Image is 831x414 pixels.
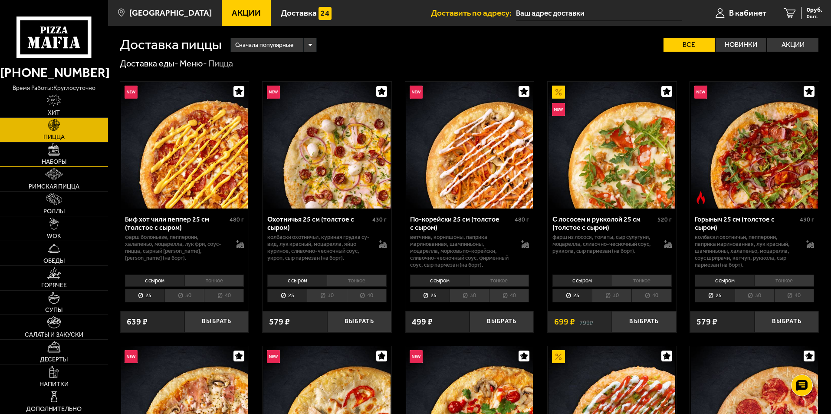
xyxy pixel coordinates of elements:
li: 25 [267,289,307,302]
span: В кабинет [729,9,766,17]
a: АкционныйНовинкаС лососем и рукколой 25 см (толстое с сыром) [548,82,677,209]
li: тонкое [754,275,814,287]
li: 25 [125,289,164,302]
div: Биф хот чили пеппер 25 см (толстое с сыром) [125,215,228,232]
img: С лососем и рукколой 25 см (толстое с сыром) [549,82,675,209]
p: ветчина, корнишоны, паприка маринованная, шампиньоны, моцарелла, морковь по-корейски, сливочно-че... [410,234,513,268]
li: с сыром [267,275,327,287]
img: 15daf4d41897b9f0e9f617042186c801.svg [319,7,332,20]
button: Выбрать [612,311,676,332]
label: Новинки [716,38,767,52]
span: 639 ₽ [127,318,148,326]
img: Новинка [125,86,138,99]
span: Десерты [40,357,68,363]
img: Акционный [552,350,565,363]
span: 480 г [230,216,244,223]
span: 579 ₽ [696,318,717,326]
span: Пицца [43,134,65,140]
span: 0 шт. [807,14,822,19]
img: По-корейски 25 см (толстое с сыром) [406,82,533,209]
li: 30 [735,289,774,302]
li: 30 [164,289,204,302]
span: Обеды [43,258,65,264]
span: Роллы [43,209,65,215]
img: Новинка [552,103,565,116]
s: 799 ₽ [579,318,593,326]
h1: Доставка пиццы [120,38,222,52]
img: Новинка [410,86,423,99]
p: фарш из лосося, томаты, сыр сулугуни, моцарелла, сливочно-чесночный соус, руккола, сыр пармезан (... [552,234,655,255]
span: Доставка [281,9,317,17]
span: Салаты и закуски [25,332,83,338]
li: с сыром [695,275,754,287]
span: 480 г [515,216,529,223]
li: тонкое [184,275,244,287]
label: Акции [767,38,818,52]
p: колбаски Охотничьи, пепперони, паприка маринованная, лук красный, шампиньоны, халапеньо, моцарелл... [695,234,798,268]
img: Новинка [410,350,423,363]
span: 699 ₽ [554,318,575,326]
span: Хит [48,110,60,116]
li: 40 [347,289,387,302]
li: с сыром [552,275,612,287]
span: Наборы [42,159,66,165]
span: 520 г [657,216,672,223]
button: Выбрать [755,311,819,332]
span: WOK [47,233,61,239]
li: 25 [695,289,734,302]
li: 40 [489,289,529,302]
span: Супы [45,307,62,313]
a: НовинкаБиф хот чили пеппер 25 см (толстое с сыром) [120,82,249,209]
span: Горячее [41,282,67,288]
img: Острое блюдо [694,191,707,204]
li: 40 [204,289,244,302]
li: 30 [592,289,631,302]
div: Горыныч 25 см (толстое с сыром) [695,215,798,232]
p: колбаски охотничьи, куриная грудка су-вид, лук красный, моцарелла, яйцо куриное, сливочно-чесночн... [267,234,370,262]
label: Все [663,38,715,52]
li: 40 [631,289,671,302]
span: Напитки [39,381,69,388]
p: фарш болоньезе, пепперони, халапеньо, моцарелла, лук фри, соус-пицца, сырный [PERSON_NAME], [PERS... [125,234,228,262]
img: Новинка [267,350,280,363]
li: 30 [450,289,489,302]
img: Горыныч 25 см (толстое с сыром) [691,82,818,209]
img: Биф хот чили пеппер 25 см (толстое с сыром) [121,82,248,209]
li: с сыром [125,275,184,287]
a: Меню- [180,58,207,69]
span: 430 г [372,216,387,223]
span: Дополнительно [26,406,82,412]
div: С лососем и рукколой 25 см (толстое с сыром) [552,215,655,232]
input: Ваш адрес доставки [516,5,682,21]
span: Акции [232,9,261,17]
a: НовинкаОхотничья 25 см (толстое с сыром) [263,82,391,209]
li: с сыром [410,275,470,287]
li: 25 [410,289,450,302]
span: 0 руб. [807,7,822,13]
li: тонкое [469,275,529,287]
a: НовинкаПо-корейски 25 см (толстое с сыром) [405,82,534,209]
button: Выбрать [184,311,249,332]
button: Выбрать [470,311,534,332]
div: По-корейски 25 см (толстое с сыром) [410,215,513,232]
img: Охотничья 25 см (толстое с сыром) [263,82,390,209]
a: Доставка еды- [120,58,178,69]
img: Акционный [552,86,565,99]
li: тонкое [612,275,672,287]
li: 40 [774,289,814,302]
div: Пицца [208,58,233,70]
img: Новинка [267,86,280,99]
span: 430 г [800,216,814,223]
span: Сначала популярные [235,37,293,53]
span: [GEOGRAPHIC_DATA] [129,9,212,17]
img: Новинка [694,86,707,99]
span: Доставить по адресу: [431,9,516,17]
li: 25 [552,289,592,302]
a: НовинкаОстрое блюдоГорыныч 25 см (толстое с сыром) [690,82,819,209]
button: Выбрать [327,311,391,332]
div: Охотничья 25 см (толстое с сыром) [267,215,370,232]
span: 499 ₽ [412,318,433,326]
span: 579 ₽ [269,318,290,326]
li: тонкое [327,275,387,287]
span: Римская пицца [29,184,79,190]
